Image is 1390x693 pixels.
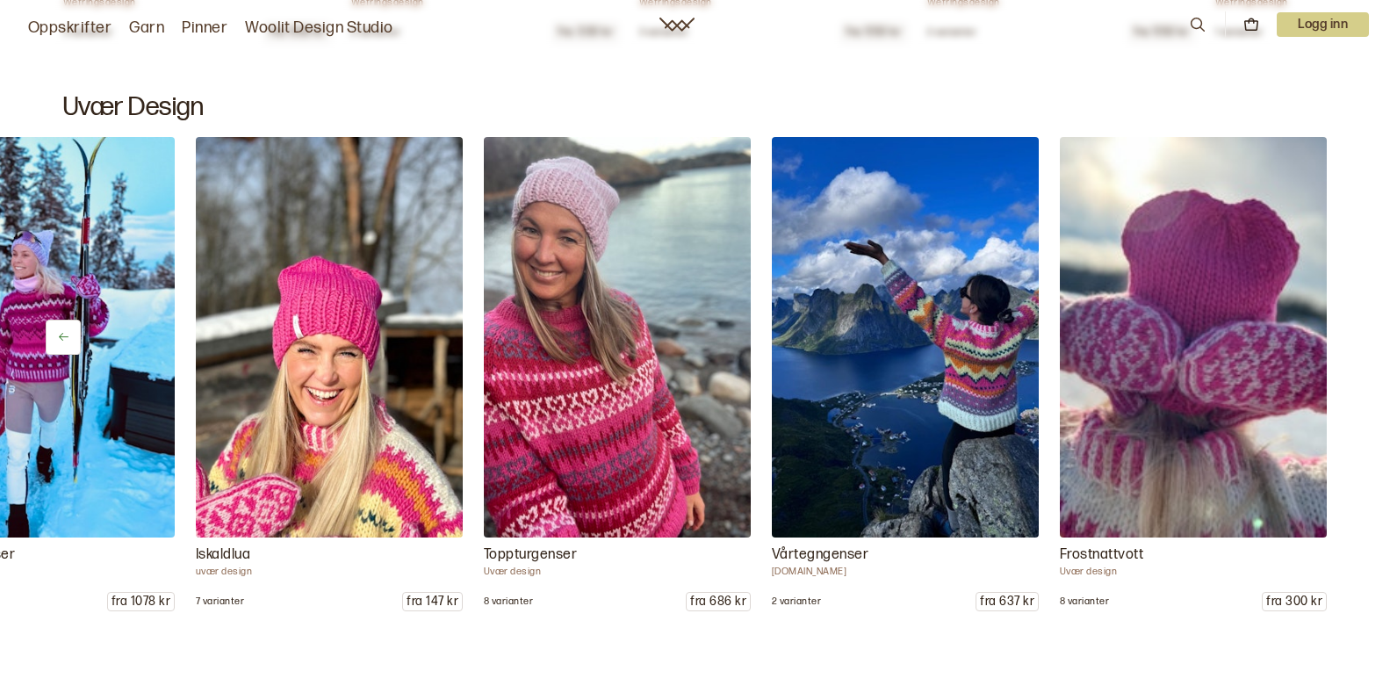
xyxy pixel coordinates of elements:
[484,545,751,566] p: Toppturgenser
[772,566,1039,578] p: [DOMAIN_NAME]
[1060,566,1327,578] p: Uvær design
[484,137,751,538] img: Uvær design Toppturgenser Toppturgenseren er en fargerik og fin genser som passer perfekt til din...
[1060,596,1109,608] p: 8 varianter
[772,137,1039,538] img: uvær.design Vårtegngenser Vårtegngenseren strikkes med Drops Snow. Et tykt og varmt garn av 100% ...
[196,596,244,608] p: 7 varianter
[687,593,750,610] p: fra 686 kr
[772,596,821,608] p: 2 varianter
[196,545,463,566] p: Iskaldlua
[63,91,1327,123] h2: Uvær Design
[196,566,463,578] p: uvær design
[659,18,695,32] a: Woolit
[484,137,751,611] a: Uvær design Toppturgenser Toppturgenseren er en fargerik og fin genser som passer perfekt til din...
[1277,12,1369,37] p: Logg inn
[28,16,112,40] a: Oppskrifter
[182,16,227,40] a: Pinner
[108,593,174,610] p: fra 1078 kr
[196,137,463,538] img: uvær design Iskaldlua Iskaldlua er en enkel og raskstrikket lue som passer perfekt for deg som er...
[1277,12,1369,37] button: User dropdown
[1060,545,1327,566] p: Frostnattvott
[1060,137,1327,538] img: Uvær design Frostnattvott Frostnattvott er strikket i Drops Snow, et 1-tråd garn i 100% ull. Det ...
[772,545,1039,566] p: Vårtegngenser
[129,16,164,40] a: Garn
[1263,593,1326,610] p: fra 300 kr
[196,137,463,611] a: uvær design Iskaldlua Iskaldlua er en enkel og raskstrikket lue som passer perfekt for deg som er...
[403,593,462,610] p: fra 147 kr
[245,16,393,40] a: Woolit Design Studio
[1060,137,1327,611] a: Uvær design Frostnattvott Frostnattvott er strikket i Drops Snow, et 1-tråd garn i 100% ull. Det ...
[484,566,751,578] p: Uvær design
[976,593,1038,610] p: fra 637 kr
[484,596,533,608] p: 8 varianter
[772,137,1039,611] a: uvær.design Vårtegngenser Vårtegngenseren strikkes med Drops Snow. Et tykt og varmt garn av 100% ...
